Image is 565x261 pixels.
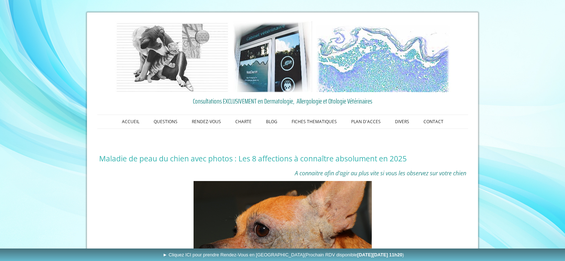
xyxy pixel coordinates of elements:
a: QUESTIONS [147,115,185,129]
a: RENDEZ-VOUS [185,115,228,129]
a: Consultations EXCLUSIVEMENT en Dermatologie, Allergologie et Otologie Vétérinaires [99,96,466,106]
span: ► Cliquez ICI pour prendre Rendez-Vous en [GEOGRAPHIC_DATA] [163,252,404,257]
a: ACCUEIL [115,115,147,129]
a: DIVERS [388,115,416,129]
a: PLAN D'ACCES [344,115,388,129]
b: [DATE][DATE] 11h20 [357,252,402,257]
a: BLOG [259,115,284,129]
span: A connaitre afin d'agir au plus vite si vous les observez sur votre chien [295,169,466,177]
span: (Prochain RDV disponible ) [304,252,404,257]
a: FICHES THEMATIQUES [284,115,344,129]
h1: Maladie de peau du chien avec photos : Les 8 affections à connaître absolument en 2025 [99,154,466,163]
a: CONTACT [416,115,451,129]
a: CHARTE [228,115,259,129]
